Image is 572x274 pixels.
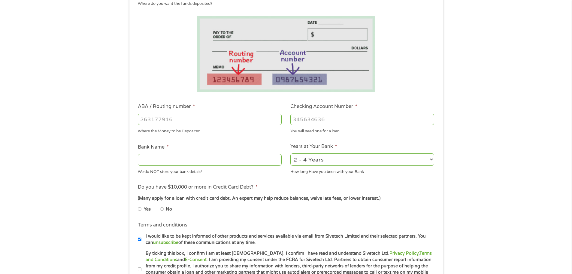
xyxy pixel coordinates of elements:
[166,206,172,213] label: No
[290,143,337,150] label: Years at Your Bank
[138,195,434,202] div: (Many apply for a loan with credit card debt. An expert may help reduce balances, waive late fees...
[290,167,434,175] div: How long Have you been with your Bank
[138,167,282,175] div: We do NOT store your bank details!
[138,114,282,125] input: 263177916
[197,16,375,92] img: Routing number location
[138,144,169,150] label: Bank Name
[144,206,151,213] label: Yes
[138,126,282,134] div: Where the Money to be Deposited
[153,240,178,245] a: unsubscribe
[290,126,434,134] div: You will need one for a loan.
[389,251,419,256] a: Privacy Policy
[141,233,436,246] label: I would like to be kept informed of other products and services available via email from Sivetech...
[146,251,432,262] a: Terms and Conditions
[290,114,434,125] input: 345634636
[138,103,195,110] label: ABA / Routing number
[138,184,258,190] label: Do you have $10,000 or more in Credit Card Debt?
[290,103,357,110] label: Checking Account Number
[138,222,187,228] label: Terms and conditions
[138,1,430,7] div: Where do you want the funds deposited?
[185,257,207,262] a: E-Consent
